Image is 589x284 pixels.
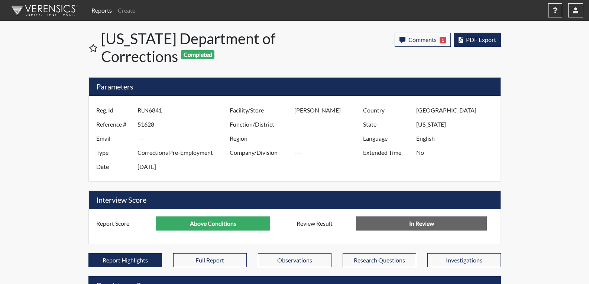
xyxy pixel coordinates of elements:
button: Report Highlights [88,253,162,267]
a: Create [115,3,138,18]
button: Observations [258,253,331,267]
input: --- [416,146,498,160]
label: Review Result [291,216,356,231]
label: Company/Division [224,146,295,160]
input: --- [416,117,498,131]
span: PDF Export [466,36,496,43]
button: Research Questions [343,253,416,267]
input: No Decision [356,216,487,231]
label: Reg. Id [91,103,137,117]
label: Region [224,131,295,146]
input: --- [416,103,498,117]
button: Comments1 [395,33,451,47]
input: --- [416,131,498,146]
button: Full Report [173,253,247,267]
h5: Parameters [89,78,501,96]
label: Facility/Store [224,103,295,117]
label: Extended Time [357,146,416,160]
input: --- [294,146,365,160]
input: --- [137,103,232,117]
button: Investigations [427,253,501,267]
label: Type [91,146,137,160]
a: Reports [88,3,115,18]
input: --- [294,117,365,131]
label: Country [357,103,416,117]
h1: [US_STATE] Department of Corrections [101,30,295,65]
input: --- [294,131,365,146]
input: --- [294,103,365,117]
label: Report Score [91,216,156,231]
input: --- [156,216,270,231]
span: 1 [440,37,446,43]
span: Completed [181,50,214,59]
button: PDF Export [454,33,501,47]
input: --- [137,146,232,160]
input: --- [137,131,232,146]
label: State [357,117,416,131]
label: Date [91,160,137,174]
h5: Interview Score [89,191,501,209]
label: Reference # [91,117,137,131]
input: --- [137,160,232,174]
span: Comments [408,36,437,43]
input: --- [137,117,232,131]
label: Email [91,131,137,146]
label: Function/District [224,117,295,131]
label: Language [357,131,416,146]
